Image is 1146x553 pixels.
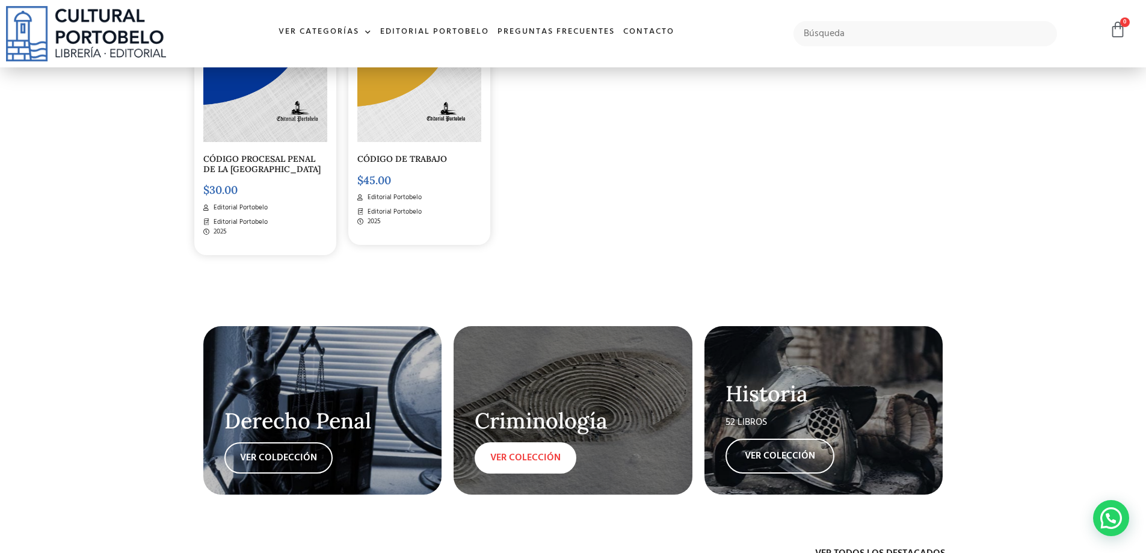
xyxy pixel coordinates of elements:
[376,19,493,45] a: Editorial Portobelo
[357,173,391,187] bdi: 45.00
[274,19,376,45] a: Ver Categorías
[203,183,209,197] span: $
[1109,21,1126,39] a: 0
[224,442,333,474] a: VER COLDECCIÓN
[619,19,679,45] a: Contacto
[365,217,381,227] span: 2025
[203,183,238,197] bdi: 30.00
[475,442,576,474] a: VER COLECCIÓN
[493,19,619,45] a: Preguntas frecuentes
[203,153,321,175] a: CÓDIGO PROCESAL PENAL DE LA [GEOGRAPHIC_DATA]
[725,415,922,430] div: 52 LIBROS
[725,382,922,406] h2: Historia
[365,193,422,203] span: Editorial Portobelo
[725,439,834,474] a: VER COLECCIÓN
[357,173,363,187] span: $
[211,227,227,237] span: 2025
[793,21,1058,46] input: Búsqueda
[211,203,268,213] span: Editorial Portobelo
[1120,17,1130,27] span: 0
[224,409,421,433] h2: Derecho Penal
[211,217,268,227] span: Editorial Portobelo
[357,153,447,164] a: CÓDIGO DE TRABAJO
[475,409,671,433] h2: Criminología
[365,207,422,217] span: Editorial Portobelo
